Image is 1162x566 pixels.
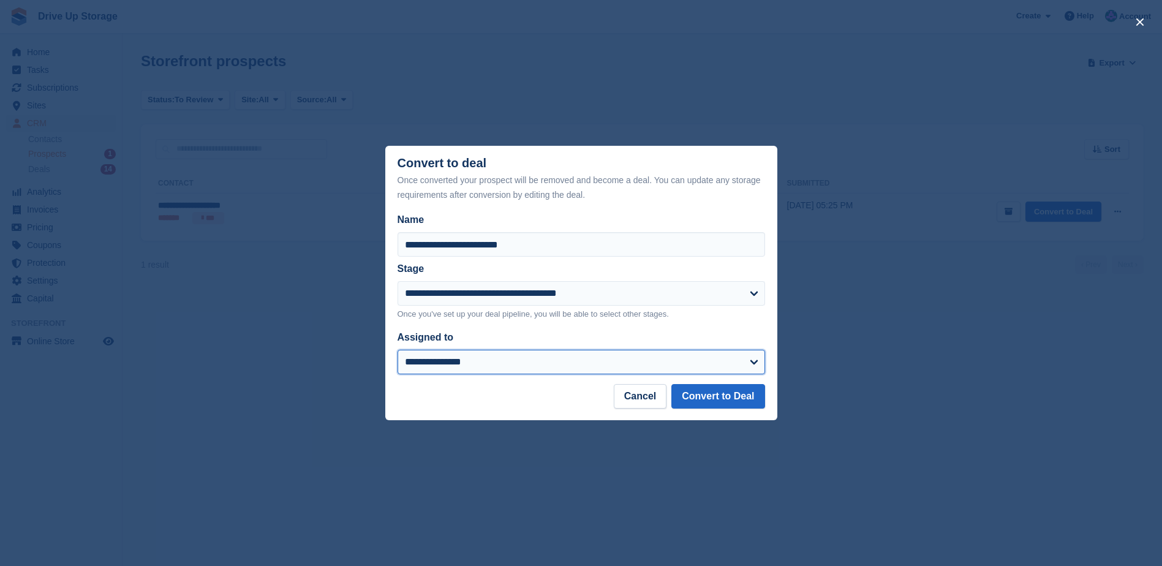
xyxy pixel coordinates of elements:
button: close [1130,12,1150,32]
label: Stage [398,263,424,274]
label: Name [398,213,765,227]
div: Convert to deal [398,156,765,202]
label: Assigned to [398,332,454,342]
button: Convert to Deal [671,384,764,409]
p: Once you've set up your deal pipeline, you will be able to select other stages. [398,308,765,320]
div: Once converted your prospect will be removed and become a deal. You can update any storage requir... [398,173,765,202]
button: Cancel [614,384,666,409]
